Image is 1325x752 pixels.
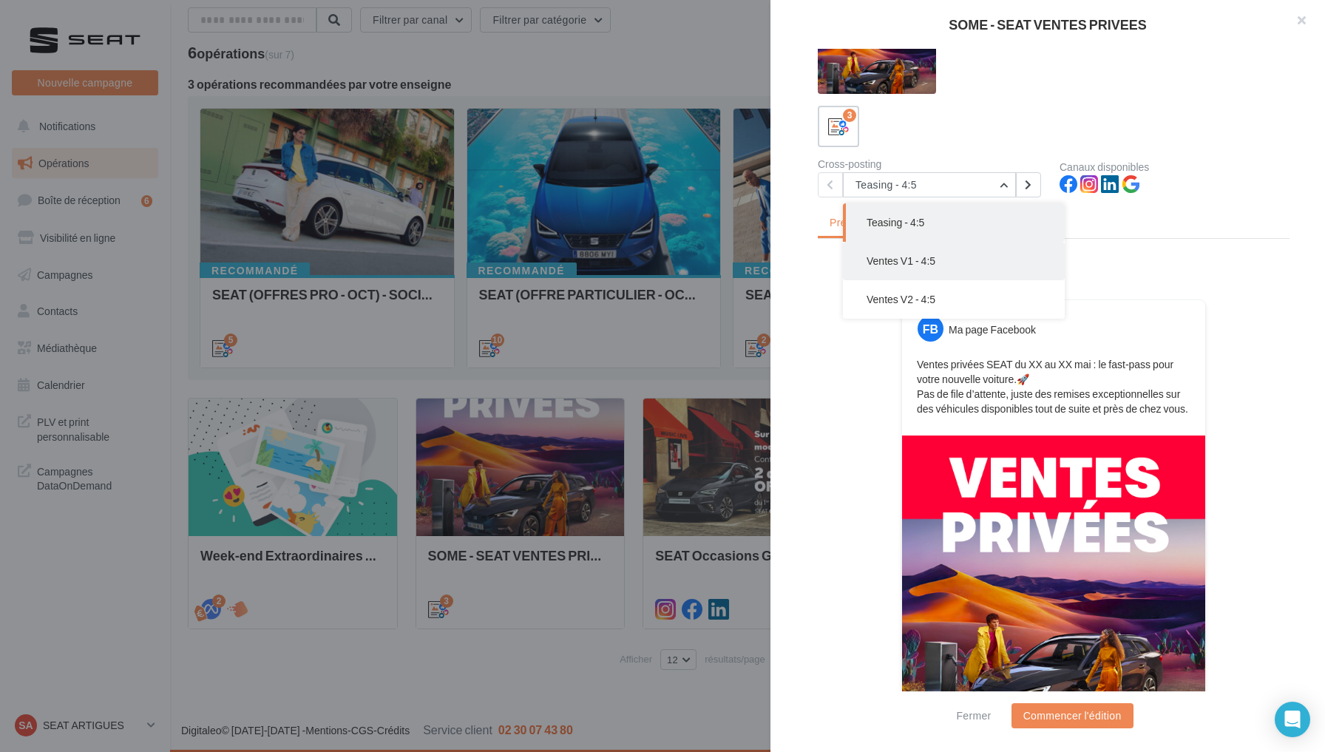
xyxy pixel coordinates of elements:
[1060,162,1290,172] div: Canaux disponibles
[867,216,924,228] span: Teasing - 4:5
[843,172,1016,197] button: Teasing - 4:5
[843,203,1065,242] button: Teasing - 4:5
[843,109,856,122] div: 3
[818,159,1048,169] div: Cross-posting
[867,293,935,305] span: Ventes V2 - 4:5
[794,18,1301,31] div: SOME - SEAT VENTES PRIVEES
[843,280,1065,319] button: Ventes V2 - 4:5
[1275,702,1310,737] div: Open Intercom Messenger
[843,242,1065,280] button: Ventes V1 - 4:5
[867,254,935,267] span: Ventes V1 - 4:5
[949,322,1036,337] div: Ma page Facebook
[1011,703,1133,728] button: Commencer l'édition
[917,357,1190,416] p: Ventes privées SEAT du XX au XX mai : le fast-pass pour votre nouvelle voiture.🚀 Pas de file d’at...
[950,707,997,725] button: Fermer
[918,316,943,342] div: FB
